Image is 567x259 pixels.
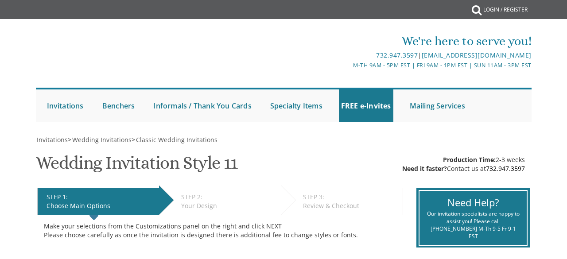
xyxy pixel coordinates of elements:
div: | [202,50,532,61]
div: Choose Main Options [47,201,155,210]
a: Benchers [100,89,137,122]
div: STEP 3: [303,193,398,201]
a: Invitations [36,135,68,144]
span: Invitations [37,135,68,144]
div: Make your selections from the Customizations panel on the right and click NEXT Please choose care... [44,222,396,240]
a: [EMAIL_ADDRESS][DOMAIN_NAME] [422,51,532,59]
div: STEP 1: [47,193,155,201]
span: Wedding Invitations [72,135,132,144]
a: FREE e-Invites [339,89,393,122]
a: 732.947.3597 [376,51,418,59]
div: Our invitation specialists are happy to assist you! Please call [PHONE_NUMBER] M-Th 9-5 Fr 9-1 EST [426,210,520,240]
a: Invitations [45,89,86,122]
div: Review & Checkout [303,201,398,210]
a: Specialty Items [268,89,325,122]
div: We're here to serve you! [202,32,532,50]
span: Need it faster? [402,164,447,173]
a: Mailing Services [408,89,467,122]
a: Classic Wedding Invitations [135,135,217,144]
span: > [68,135,132,144]
div: Your Design [181,201,276,210]
div: Need Help? [426,196,520,209]
div: 2-3 weeks Contact us at [402,155,525,173]
div: M-Th 9am - 5pm EST | Fri 9am - 1pm EST | Sun 11am - 3pm EST [202,61,532,70]
a: Wedding Invitations [71,135,132,144]
a: 732.947.3597 [486,164,525,173]
a: Informals / Thank You Cards [151,89,253,122]
span: Production Time: [443,155,496,164]
span: Classic Wedding Invitations [136,135,217,144]
div: STEP 2: [181,193,276,201]
span: > [132,135,217,144]
h1: Wedding Invitation Style 11 [36,153,238,179]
